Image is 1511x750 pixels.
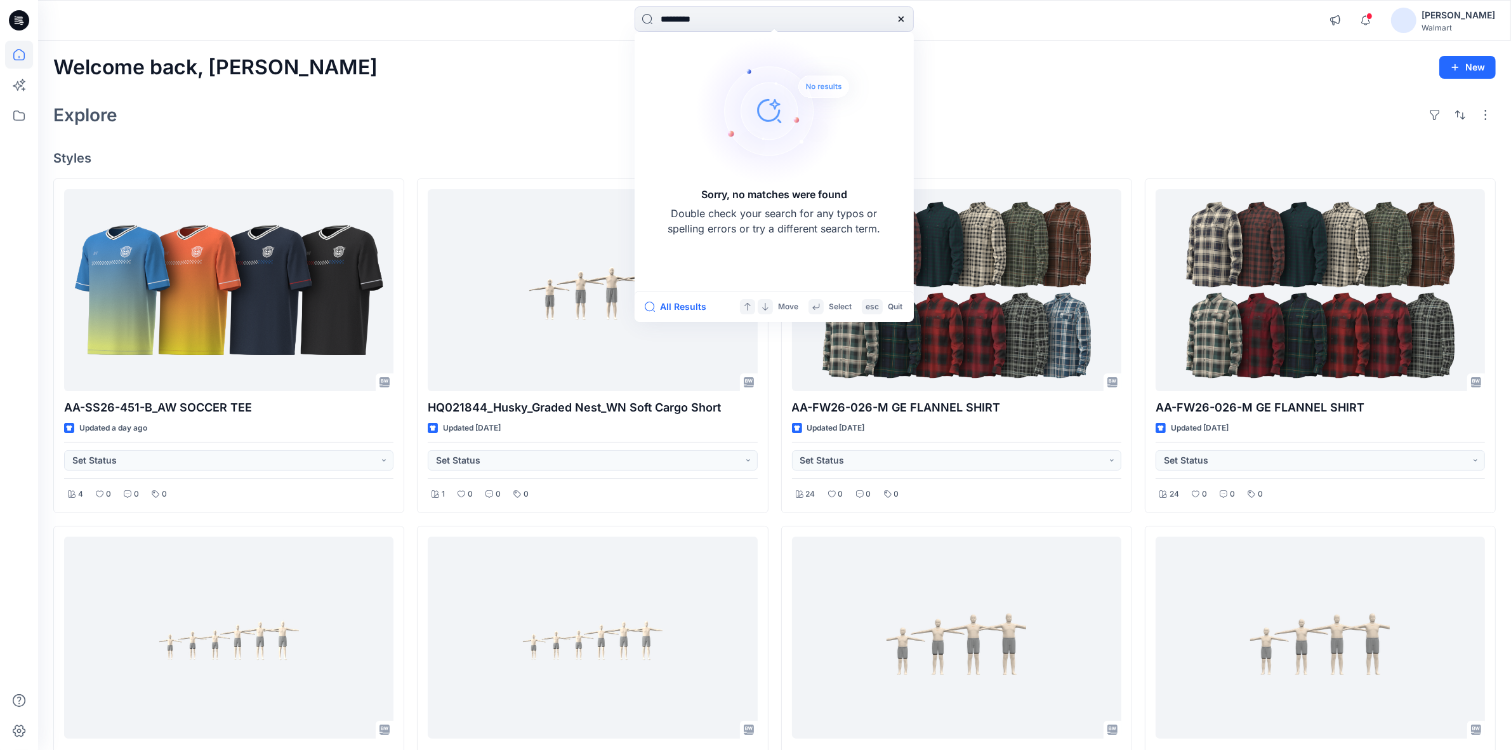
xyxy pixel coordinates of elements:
p: 0 [106,488,111,501]
p: Double check your search for any typos or spelling errors or try a different search term. [666,206,882,236]
p: Updated a day ago [79,422,147,435]
p: 0 [468,488,473,501]
p: 0 [524,488,529,501]
p: esc [866,300,879,314]
p: 0 [866,488,871,501]
a: HQ024877_Husky_Graded Nest_AW BOY TWOFER SHORT [792,537,1121,739]
p: 0 [1202,488,1207,501]
p: AA-FW26-026-M GE FLANNEL SHIRT [1156,399,1485,417]
p: Updated [DATE] [807,422,865,435]
a: HQ024877_Regular_Graded Nest_AW BOY TWOFER SHORT [64,537,393,739]
div: Walmart [1422,23,1495,32]
p: 0 [1230,488,1235,501]
img: Sorry, no matches were found [696,34,873,187]
p: HQ021844_Husky_Graded Nest_WN Soft Cargo Short [428,399,757,417]
p: 0 [838,488,843,501]
p: AA-SS26-451-B_AW SOCCER TEE [64,399,393,417]
p: 1 [442,488,445,501]
p: 24 [806,488,815,501]
p: 0 [496,488,501,501]
p: 0 [162,488,167,501]
div: [PERSON_NAME] [1422,8,1495,23]
a: HQ024877_Husky_Graded Nest_AW BOY TWOFER SHORT [1156,537,1485,739]
a: AA-FW26-026-M GE FLANNEL SHIRT [1156,189,1485,391]
h2: Welcome back, [PERSON_NAME] [53,56,378,79]
h4: Styles [53,151,1496,166]
p: Updated [DATE] [443,422,501,435]
p: 0 [134,488,139,501]
p: Updated [DATE] [1171,422,1229,435]
h2: Explore [53,105,117,125]
a: HQ021844_Husky_Graded Nest_WN Soft Cargo Short [428,189,757,391]
p: 0 [894,488,899,501]
p: 4 [78,488,83,501]
a: AA-SS26-451-B_AW SOCCER TEE [64,189,393,391]
a: HQ024877_Regular_Graded Nest_AW BOY TWOFER SHORT [428,537,757,739]
button: All Results [645,299,715,314]
button: New [1439,56,1496,79]
h5: Sorry, no matches were found [701,187,847,202]
p: Select [829,300,852,314]
a: AA-FW26-026-M GE FLANNEL SHIRT [792,189,1121,391]
p: 24 [1170,488,1179,501]
p: AA-FW26-026-M GE FLANNEL SHIRT [792,399,1121,417]
p: Quit [888,300,902,314]
p: Move [778,300,798,314]
p: 0 [1258,488,1263,501]
img: avatar [1391,8,1416,33]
